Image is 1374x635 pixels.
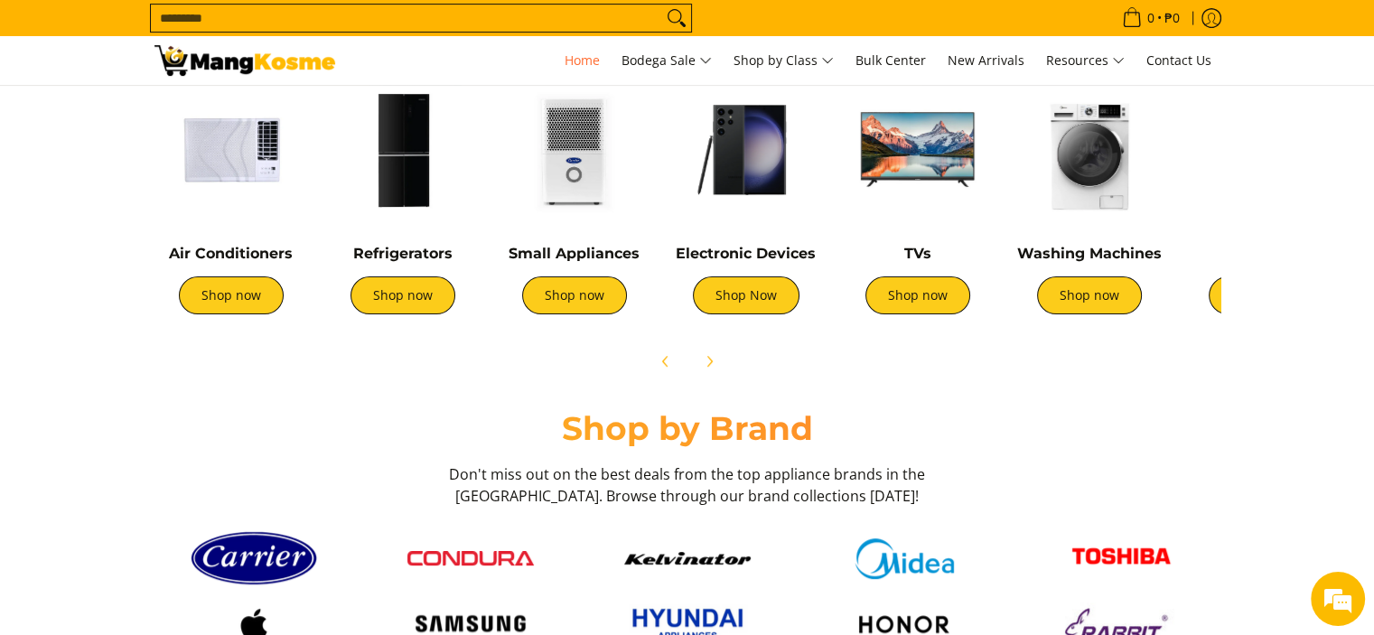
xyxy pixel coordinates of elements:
span: Home [565,51,600,69]
img: Carrier logo 1 98356 9b90b2e1 0bd1 49ad 9aa2 9ddb2e94a36b [191,525,317,592]
span: 0 [1145,12,1157,24]
img: Midea logo 405e5d5e af7e 429b b899 c48f4df307b6 [841,538,967,579]
img: TVs [841,73,995,227]
div: Minimize live chat window [296,9,340,52]
a: Shop now [1209,276,1313,314]
a: Shop now [351,276,455,314]
button: Search [662,5,691,32]
span: Shop by Class [734,50,834,72]
h3: Don't miss out on the best deals from the top appliance brands in the [GEOGRAPHIC_DATA]. Browse t... [444,463,931,507]
span: New Arrivals [948,51,1024,69]
button: Previous [646,341,686,381]
span: Resources [1046,50,1125,72]
a: Electronic Devices [676,245,816,262]
div: Chat with us now [94,101,304,125]
a: Shop now [865,276,970,314]
nav: Main Menu [353,36,1220,85]
span: Bulk Center [855,51,926,69]
span: Contact Us [1146,51,1211,69]
span: • [1117,8,1185,28]
img: Toshiba logo [1058,534,1184,584]
a: Washing Machines [1017,245,1162,262]
img: Condura logo red [407,551,534,565]
a: Carrier logo 1 98356 9b90b2e1 0bd1 49ad 9aa2 9ddb2e94a36b [154,525,353,592]
a: Contact Us [1137,36,1220,85]
a: Shop now [179,276,284,314]
a: Home [556,36,609,85]
span: We're online! [105,198,249,380]
span: Bodega Sale [622,50,712,72]
a: Shop now [522,276,627,314]
a: New Arrivals [939,36,1033,85]
img: Small Appliances [498,73,651,227]
button: Next [689,341,729,381]
a: Resources [1037,36,1134,85]
a: Midea logo 405e5d5e af7e 429b b899 c48f4df307b6 [805,538,1004,579]
span: ₱0 [1162,12,1182,24]
img: Air Conditioners [154,73,308,227]
a: Shop by Class [724,36,843,85]
a: Toshiba logo [1022,534,1220,584]
a: Bodega Sale [612,36,721,85]
a: Condura logo red [371,551,570,565]
a: Air Conditioners [169,245,293,262]
a: Bulk Center [846,36,935,85]
img: Washing Machines [1013,73,1166,227]
img: Kelvinator button 9a26f67e caed 448c 806d e01e406ddbdc [624,552,751,565]
img: Cookers [1184,73,1338,227]
img: Refrigerators [326,73,480,227]
a: TVs [904,245,931,262]
img: Mang Kosme: Your Home Appliances Warehouse Sale Partner! [154,45,335,76]
a: Shop Now [693,276,799,314]
a: Shop now [1037,276,1142,314]
img: Electronic Devices [669,73,823,227]
a: Refrigerators [353,245,453,262]
h2: Shop by Brand [154,408,1220,449]
textarea: Type your message and hit 'Enter' [9,434,344,498]
a: Kelvinator button 9a26f67e caed 448c 806d e01e406ddbdc [588,552,787,565]
a: Small Appliances [509,245,640,262]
